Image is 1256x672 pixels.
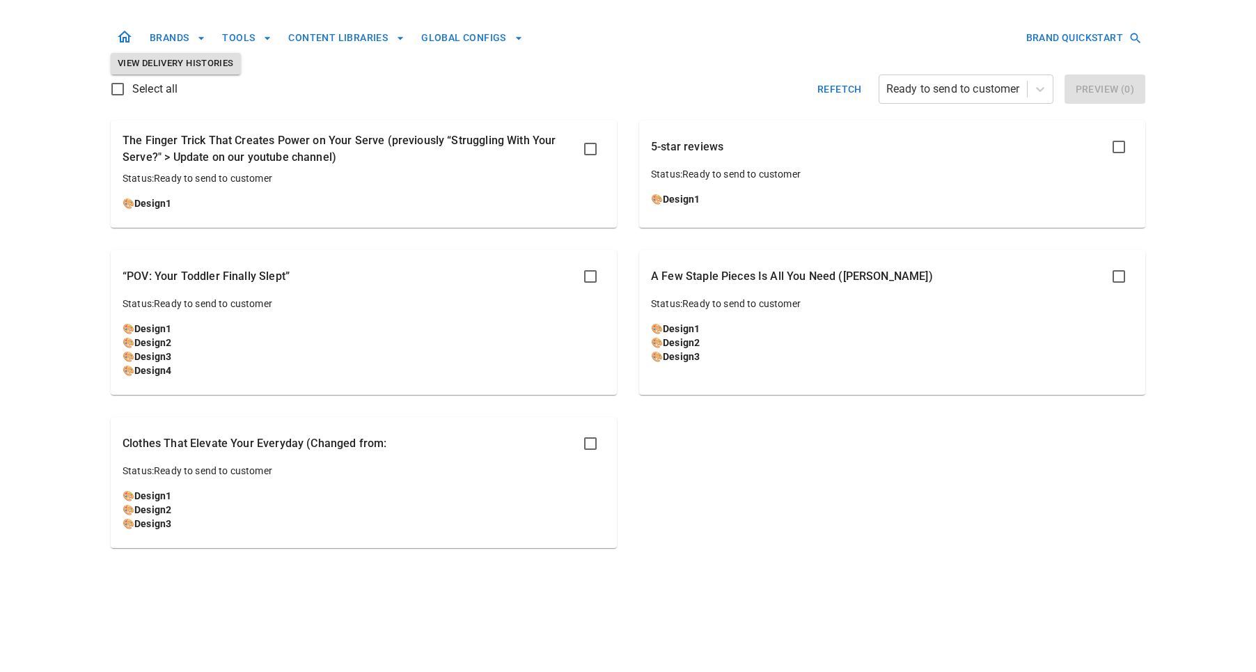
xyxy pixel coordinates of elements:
[123,350,605,364] p: 🎨
[1021,25,1145,51] button: BRAND QUICKSTART
[651,350,1133,364] p: 🎨
[111,53,241,75] button: View Delivery Histories
[663,337,700,348] a: Design2
[123,132,576,166] p: The Finger Trick That Creates Power on Your Serve (previously “Struggling With Your Serve?" > Upd...
[416,25,528,51] button: GLOBAL CONFIGS
[663,351,700,362] a: Design3
[134,198,171,209] a: Design1
[651,167,1133,181] p: Status: Ready to send to customer
[123,171,605,185] p: Status: Ready to send to customer
[123,297,605,311] p: Status: Ready to send to customer
[123,268,290,285] p: “POV: Your Toddler Finally Slept”
[123,503,605,517] p: 🎨
[134,337,171,348] a: Design2
[651,268,933,285] p: A Few Staple Pieces Is All You Need ([PERSON_NAME])
[134,365,171,376] a: Design4
[651,139,723,155] p: 5-star reviews
[123,336,605,350] p: 🎨
[123,196,605,210] p: 🎨
[134,518,171,529] a: Design3
[651,336,1133,350] p: 🎨
[663,194,700,205] a: Design1
[812,75,868,104] button: Refetch
[123,435,386,452] p: Clothes That Elevate Your Everyday (Changed from:
[123,322,605,336] p: 🎨
[651,297,1133,311] p: Status: Ready to send to customer
[134,490,171,501] a: Design1
[134,323,171,334] a: Design1
[651,192,1133,206] p: 🎨
[283,25,410,51] button: CONTENT LIBRARIES
[123,489,605,503] p: 🎨
[217,25,277,51] button: TOOLS
[123,364,605,377] p: 🎨
[144,25,211,51] button: BRANDS
[651,322,1133,336] p: 🎨
[663,323,700,334] a: Design1
[123,464,605,478] p: Status: Ready to send to customer
[134,504,171,515] a: Design2
[134,351,171,362] a: Design3
[132,81,178,97] span: Select all
[123,517,605,531] p: 🎨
